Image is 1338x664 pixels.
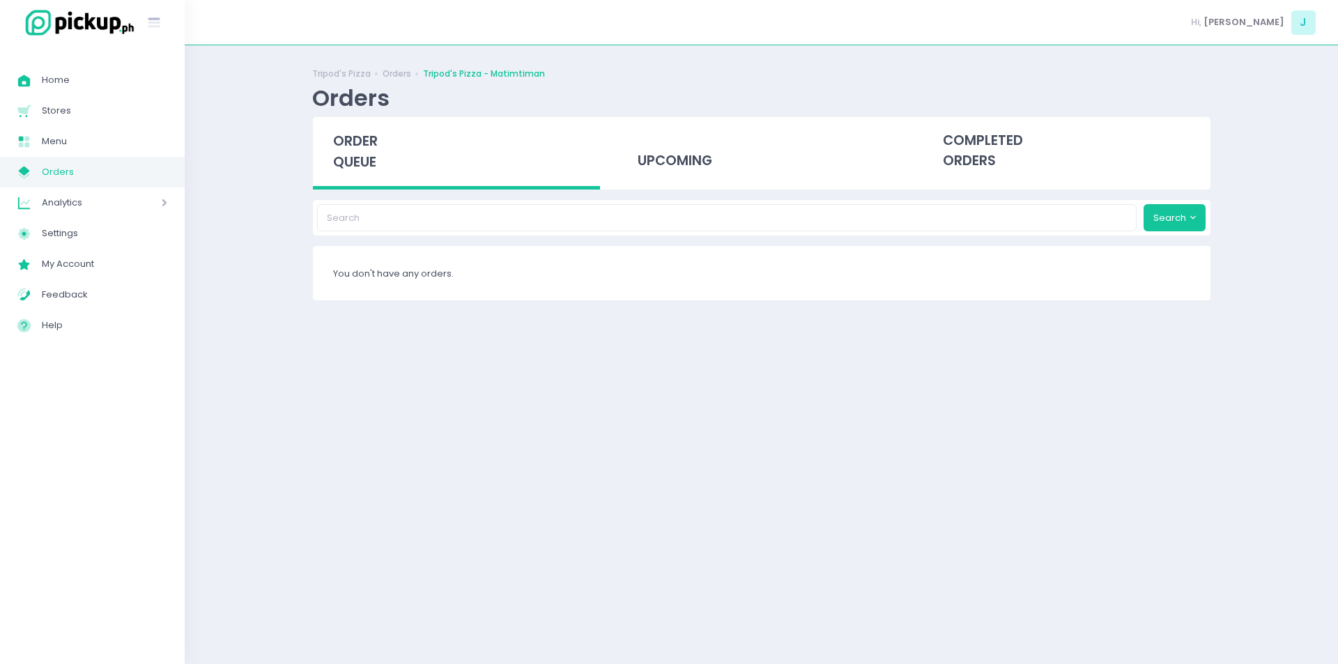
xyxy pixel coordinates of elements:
[42,286,167,304] span: Feedback
[1191,15,1201,29] span: Hi,
[1144,204,1206,231] button: Search
[42,224,167,242] span: Settings
[42,163,167,181] span: Orders
[923,117,1210,185] div: completed orders
[617,117,905,185] div: upcoming
[317,204,1137,231] input: Search
[312,68,371,80] a: Tripod's Pizza
[42,194,122,212] span: Analytics
[42,102,167,120] span: Stores
[383,68,411,80] a: Orders
[423,68,545,80] a: Tripod's Pizza - Matimtiman
[42,255,167,273] span: My Account
[42,71,167,89] span: Home
[42,316,167,334] span: Help
[1291,10,1316,35] span: J
[1204,15,1284,29] span: [PERSON_NAME]
[42,132,167,150] span: Menu
[17,8,136,38] img: logo
[333,132,378,171] span: order queue
[313,246,1210,300] div: You don't have any orders.
[312,84,390,111] div: Orders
